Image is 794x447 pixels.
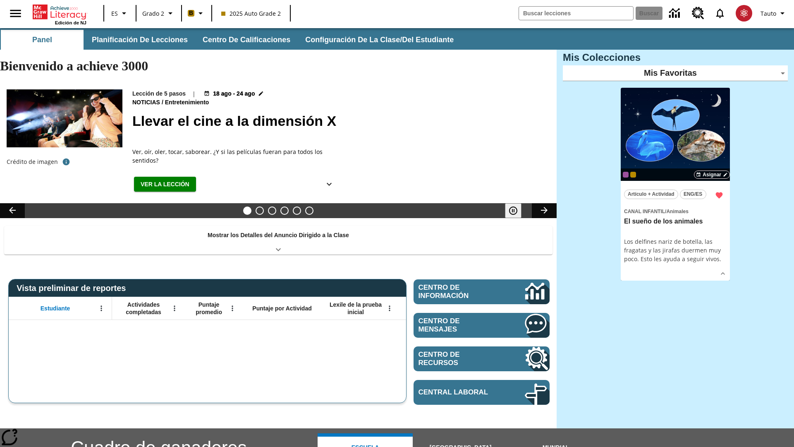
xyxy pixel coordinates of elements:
[41,305,70,312] span: Estudiante
[624,190,678,199] button: Artículo + Actividad
[116,301,171,316] span: Actividades completadas
[687,2,709,24] a: Centro de recursos, Se abrirá en una pestaña nueva.
[383,302,396,315] button: Abrir menú
[419,317,500,334] span: Centro de mensajes
[505,203,521,218] button: Pausar
[165,98,211,107] span: Entretenimiento
[189,8,193,18] span: B
[107,6,133,21] button: Lenguaje: ES, Selecciona un idioma
[132,89,186,98] p: Lección de 5 pasos
[213,89,255,98] span: 18 ago - 24 ago
[95,302,108,315] button: Abrir menú
[7,89,122,147] img: El panel situado frente a los asientos rocía con agua nebulizada al feliz público en un cine equi...
[419,351,500,367] span: Centro de recursos
[665,209,666,214] span: /
[624,237,727,263] div: Los delfines nariz de botella, las fragatas y las jirafas duermen muy poco. Esto les ayuda a segu...
[736,5,752,22] img: avatar image
[321,177,337,192] button: Ver más
[221,9,281,18] span: 2025 Auto Grade 2
[58,154,74,169] button: Crédito de foto: The Asahi Shimbun vía Getty Images
[761,9,776,18] span: Tauto
[505,203,530,218] div: Pausar
[532,203,557,218] button: Carrusel de lecciones, seguir
[414,313,550,338] a: Centro de mensajes
[243,207,251,215] button: Diapositiva 1 Llevar el cine a la dimensión X
[293,207,301,215] button: Diapositiva 5 ¿Cuál es la gran idea?
[4,226,552,255] div: Mostrar los Detalles del Anuncio Dirigido a la Clase
[621,88,730,281] div: lesson details
[33,4,86,20] a: Portada
[184,6,209,21] button: Boost El color de la clase es anaranjado claro. Cambiar el color de la clase.
[168,302,181,315] button: Abrir menú
[757,6,791,21] button: Perfil/Configuración
[630,172,636,178] div: New 2025 class
[7,158,58,166] p: Crédito de imagen
[666,209,688,214] span: Animales
[132,111,547,132] h2: Llevar el cine a la dimensión X
[132,147,339,165] div: Ver, oír, oler, tocar, saborear. ¿Y si las películas fueran para todos los sentidos?
[33,3,86,25] div: Portada
[664,2,687,25] a: Centro de información
[192,89,196,98] span: |
[132,98,162,107] span: Noticias
[684,190,702,199] span: ENG/ES
[111,9,118,18] span: ES
[624,217,727,226] h3: El sueño de los animales
[17,284,130,293] span: Vista preliminar de reportes
[703,171,721,178] span: Asignar
[414,279,550,304] a: Centro de información
[134,177,196,192] button: Ver la lección
[299,30,460,50] button: Configuración de la clase/del estudiante
[624,207,727,216] span: Tema: Canal Infantil/Animales
[1,30,84,50] button: Panel
[717,267,729,280] button: Ver más
[694,171,730,179] button: Asignar Elegir fechas
[709,2,731,24] a: Notificaciones
[419,388,500,397] span: Central laboral
[268,207,276,215] button: Diapositiva 3 Modas que pasaron de moda
[142,9,164,18] span: Grado 2
[226,302,239,315] button: Abrir menú
[563,65,788,81] div: Mis Favoritas
[305,207,313,215] button: Diapositiva 6 Una idea, mucho trabajo
[712,188,727,203] button: Remover de Favoritas
[280,207,289,215] button: Diapositiva 4 ¿Los autos del futuro?
[563,52,788,63] h3: Mis Colecciones
[628,190,674,199] span: Artículo + Actividad
[162,99,163,106] span: /
[414,380,550,405] a: Central laboral
[202,89,265,98] button: 18 ago - 24 ago Elegir fechas
[419,284,497,300] span: Centro de información
[85,30,194,50] button: Planificación de lecciones
[519,7,633,20] input: Buscar campo
[55,20,86,25] span: Edición de NJ
[139,6,179,21] button: Grado: Grado 2, Elige un grado
[208,231,349,240] p: Mostrar los Detalles del Anuncio Dirigido a la Clase
[189,301,229,316] span: Puntaje promedio
[414,346,550,371] a: Centro de recursos, Se abrirá en una pestaña nueva.
[624,209,665,214] span: Canal Infantil
[731,2,757,24] button: Escoja un nuevo avatar
[252,305,311,312] span: Puntaje por Actividad
[680,190,706,199] button: ENG/ES
[623,172,629,178] div: OL 2025 Auto Grade 3
[325,301,386,316] span: Lexile de la prueba inicial
[3,1,28,26] button: Abrir el menú lateral
[196,30,297,50] button: Centro de calificaciones
[256,207,264,215] button: Diapositiva 2 ¿Lo quieres con papas fritas?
